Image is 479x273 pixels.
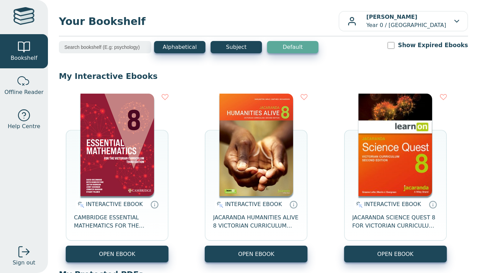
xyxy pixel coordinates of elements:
[211,41,262,53] button: Subject
[4,88,43,96] span: Offline Reader
[86,201,143,207] span: INTERACTIVE EBOOK
[11,54,37,62] span: Bookshelf
[74,214,160,230] span: CAMBRIDGE ESSENTIAL MATHEMATICS FOR THE VICTORIAN CURRICULUM YEAR 8 EBOOK 3E
[13,259,35,267] span: Sign out
[352,214,439,230] span: JACARANDA SCIENCE QUEST 8 FOR VICTORIAN CURRICULUM LEARNON 2E EBOOK
[289,200,298,208] a: Interactive eBooks are accessed online via the publisher’s portal. They contain interactive resou...
[205,246,307,262] button: OPEN EBOOK
[364,201,421,207] span: INTERACTIVE EBOOK
[225,201,282,207] span: INTERACTIVE EBOOK
[150,200,159,208] a: Interactive eBooks are accessed online via the publisher’s portal. They contain interactive resou...
[215,201,223,209] img: interactive.svg
[398,41,468,50] label: Show Expired Ebooks
[213,214,299,230] span: JACARANDA HUMANITIES ALIVE 8 VICTORIAN CURRICULUM LEARNON EBOOK 2E
[339,11,468,31] button: [PERSON_NAME]Year 0 / [GEOGRAPHIC_DATA]
[59,71,468,81] p: My Interactive Ebooks
[366,14,417,20] b: [PERSON_NAME]
[354,201,363,209] img: interactive.svg
[59,41,151,53] input: Search bookshelf (E.g: psychology)
[429,200,437,208] a: Interactive eBooks are accessed online via the publisher’s portal. They contain interactive resou...
[366,13,446,29] p: Year 0 / [GEOGRAPHIC_DATA]
[219,94,293,196] img: bee2d5d4-7b91-e911-a97e-0272d098c78b.jpg
[344,246,447,262] button: OPEN EBOOK
[66,246,168,262] button: OPEN EBOOK
[76,201,84,209] img: interactive.svg
[267,41,318,53] button: Default
[358,94,432,196] img: fffb2005-5288-ea11-a992-0272d098c78b.png
[154,41,205,53] button: Alphabetical
[59,14,339,29] span: Your Bookshelf
[80,94,154,196] img: bedfc1f2-ad15-45fb-9889-51f3863b3b8f.png
[8,122,40,131] span: Help Centre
